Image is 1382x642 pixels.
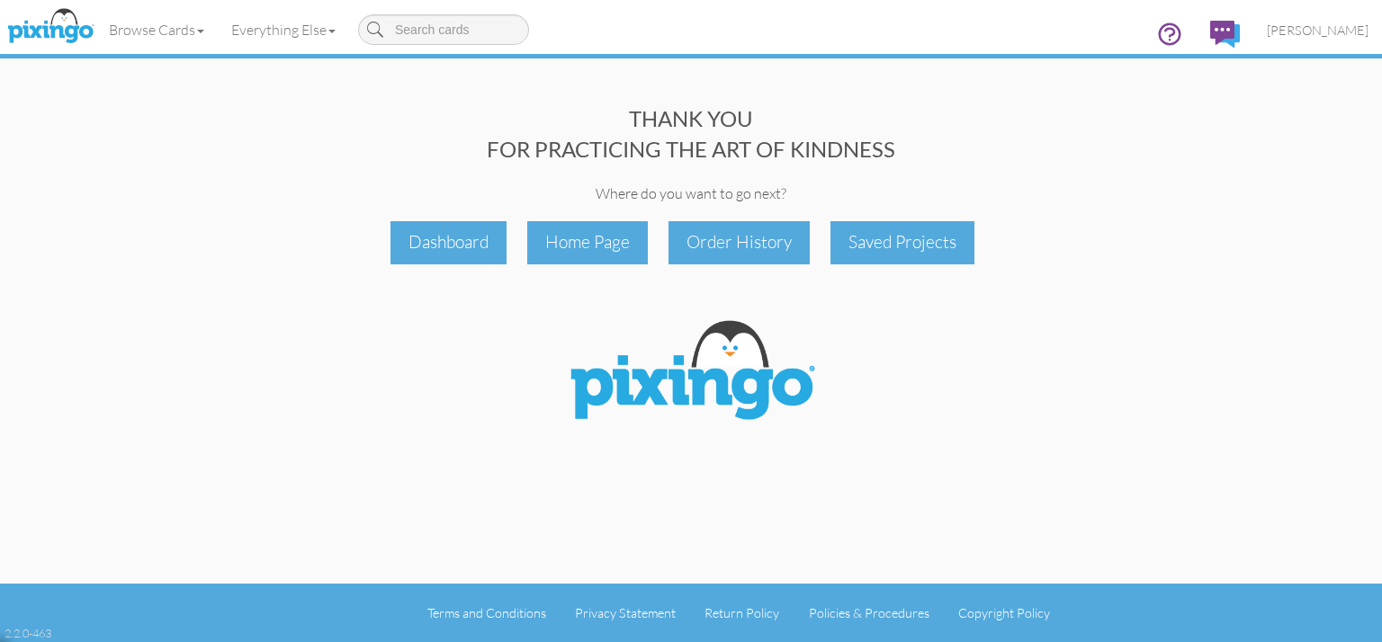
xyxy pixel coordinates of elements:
a: Browse Cards [95,7,218,52]
div: 2.2.0-463 [4,625,51,641]
img: Pixingo Logo [556,309,826,437]
div: Order History [669,221,810,263]
a: Everything Else [218,7,349,52]
a: Return Policy [704,605,779,620]
span: [PERSON_NAME] [1267,22,1369,38]
a: [PERSON_NAME] [1253,7,1382,53]
a: Copyright Policy [958,605,1050,620]
a: Terms and Conditions [427,605,546,620]
img: pixingo logo [3,4,98,49]
a: Privacy Statement [575,605,676,620]
a: Policies & Procedures [809,605,929,620]
div: Saved Projects [830,221,974,263]
div: Dashboard [390,221,507,263]
div: Home Page [527,221,648,263]
img: comments.svg [1210,21,1240,48]
input: Search cards [358,14,529,45]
